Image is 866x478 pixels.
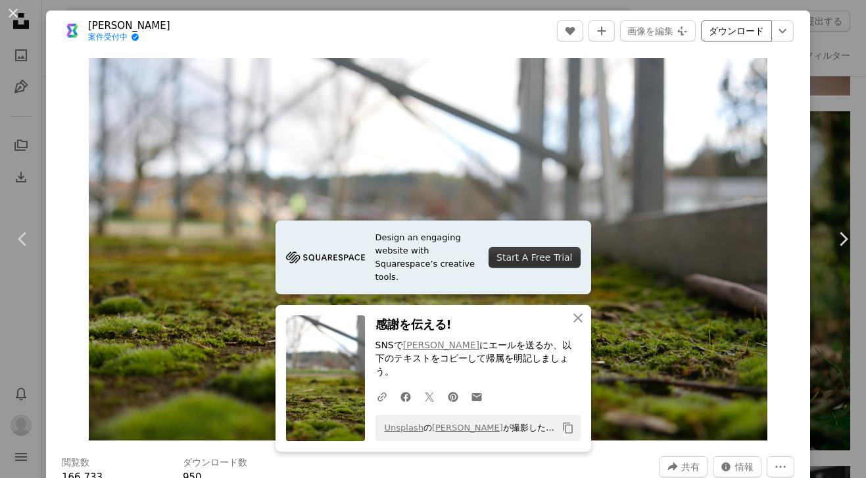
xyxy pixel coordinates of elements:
[489,247,580,268] div: Start A Free Trial
[589,20,615,41] button: コレクションに追加する
[286,248,365,267] img: file-1705255347840-230a6ab5bca9image
[820,176,866,302] a: 次へ
[378,417,557,438] span: の が撮影した写真
[557,20,583,41] button: いいね！
[88,19,170,32] a: [PERSON_NAME]
[183,456,247,469] h3: ダウンロード数
[62,20,83,41] img: Aaron Clowardのプロフィールを見る
[394,383,418,410] a: Facebookでシェアする
[375,340,581,379] p: SNSで にエールを送るか、以下のテキストをコピーして帰属を明記しましょう。
[385,423,423,433] a: Unsplash
[713,456,761,477] button: この画像に関する統計
[620,20,696,41] button: 画像を編集
[403,340,479,351] a: [PERSON_NAME]
[771,20,794,41] button: ダウンロードサイズを選択してください
[767,456,794,477] button: その他のアクション
[375,315,581,334] h3: 感謝を伝える!
[735,457,754,477] span: 情報
[701,20,772,41] a: ダウンロード
[89,58,767,440] img: 昼間の緑の芝生
[432,423,503,433] a: [PERSON_NAME]
[465,383,489,410] a: Eメールでシェアする
[62,456,89,469] h3: 閲覧数
[557,417,579,439] button: クリップボードにコピーする
[418,383,441,410] a: Twitterでシェアする
[276,221,591,294] a: Design an engaging website with Squarespace’s creative tools.Start A Free Trial
[681,457,700,477] span: 共有
[375,231,479,284] span: Design an engaging website with Squarespace’s creative tools.
[441,383,465,410] a: Pinterestでシェアする
[659,456,708,477] button: このビジュアルを共有する
[88,32,170,43] a: 案件受付中
[89,58,767,440] button: この画像でズームインする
